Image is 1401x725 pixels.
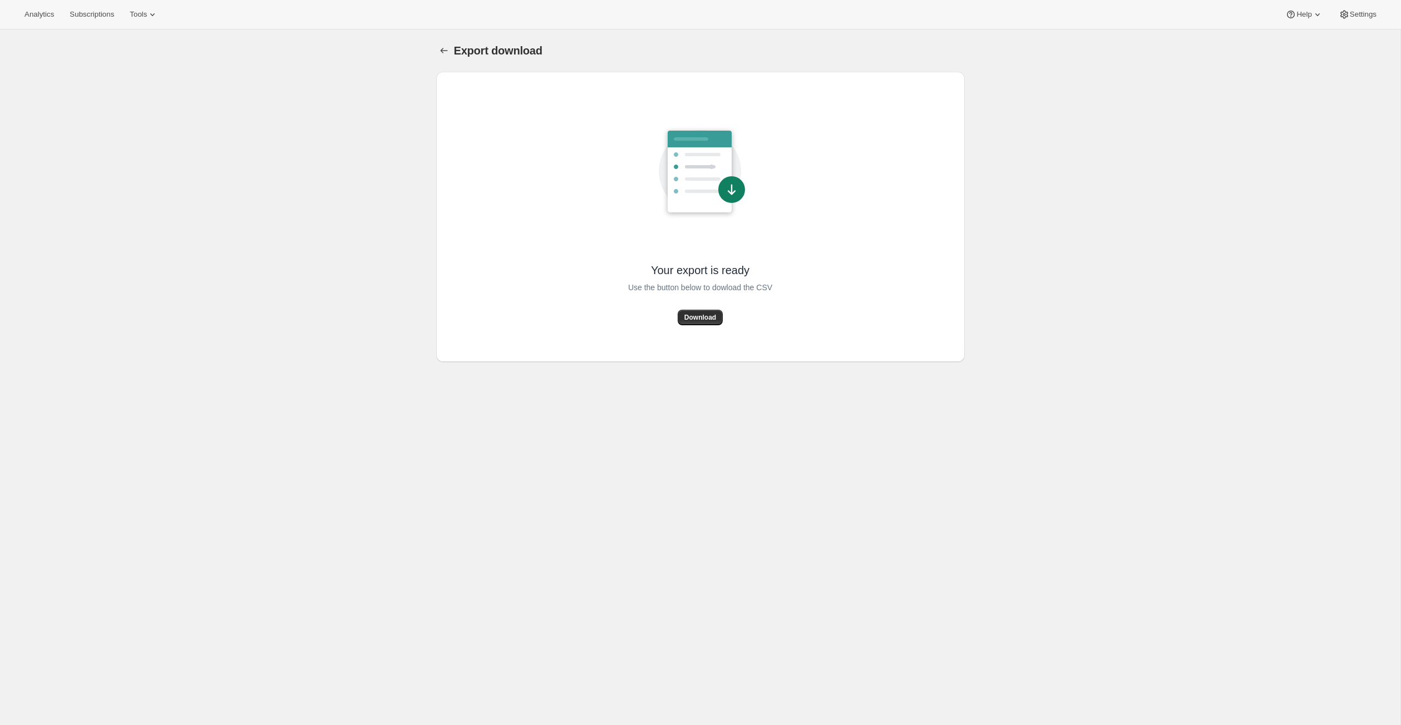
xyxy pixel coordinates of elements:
button: Tools [123,7,165,22]
button: Settings [1332,7,1383,22]
span: Export download [454,44,542,57]
span: Tools [130,10,147,19]
button: Subscriptions [63,7,121,22]
span: Subscriptions [70,10,114,19]
span: Help [1296,10,1311,19]
span: Download [684,313,716,322]
span: Use the button below to dowload the CSV [628,281,772,294]
button: Help [1279,7,1329,22]
button: Download [678,310,723,325]
span: Settings [1350,10,1377,19]
span: Your export is ready [651,263,749,277]
button: Export download [436,43,452,58]
span: Analytics [24,10,54,19]
button: Analytics [18,7,61,22]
